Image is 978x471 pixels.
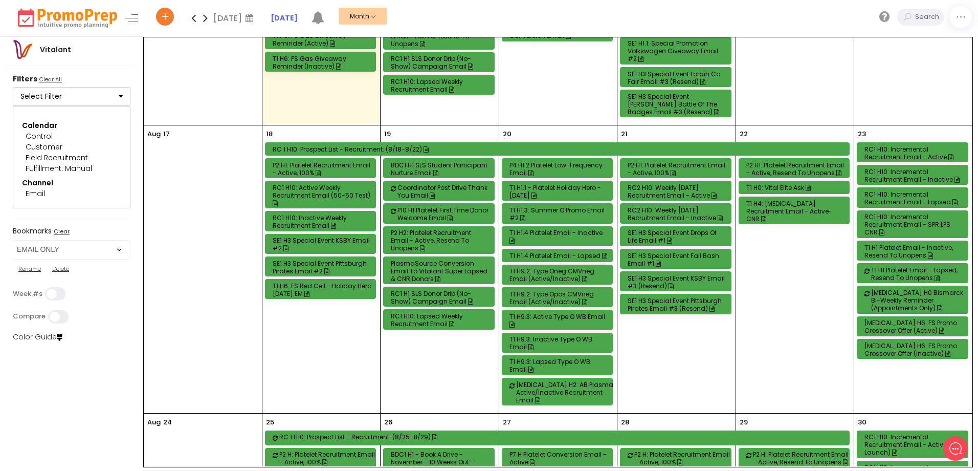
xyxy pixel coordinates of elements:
button: New conversation [16,103,189,123]
p: 24 [163,417,172,427]
div: T1 H9.2: Type Opos CMVneg Email (Active/Inactive) [509,290,609,306]
div: RC1 H10: Incremental Recruitment Email - Active [864,145,964,161]
div: Calendar [22,120,121,131]
div: RC 1 H10: Prospect List - Recruitment: (8/25-8/29) [279,433,852,441]
div: RC1 H10: Active Weekly Recruitment Email (50-50 Test) [273,184,372,207]
div: P2 H1: Platelet Recruitment Email - Active, 100% [273,161,372,177]
div: Control [26,131,118,142]
div: SE1 H1.1: Special Promotion Volkswagen Giveaway Email #2 [628,39,727,62]
div: RC1 H10: Incremental Recruitment Email - Inactive [864,168,964,183]
div: T1 H1.3: Summer O Promo Email #2 [509,206,609,222]
div: SE1 H3 Special Event KSBY Email #2 [273,237,372,252]
button: Select Filter [13,87,130,106]
div: [MEDICAL_DATA] H0 Bismarck Bi-Weekly Reminder (Appointments Only) [871,289,970,312]
div: RC2 H10: Weekly [DATE] Recruitment Email - Inactive [628,206,727,222]
div: P2 H: Platelet Recruitment Email - Active, 100% [634,451,733,466]
div: RC1 H10: Incremental Recruitment Email - Active (A1C Launch) [864,433,964,456]
p: Aug [147,417,161,427]
div: T1 H1 Platelet Email - Lapsed, Resend to Unopens [871,266,970,282]
div: SE1 H3 Special Event Drops of Life Email #1 [628,229,727,244]
div: P2 H: Platelet Recruitment Email - Active, 100% [279,451,379,466]
div: T1 H4: [MEDICAL_DATA] Recruitment Email - Active-CNR [746,200,846,223]
div: SE1 H3 Special Event KSBY Email #3 (Resend) [628,274,727,290]
div: SE1 H3 Special Event Pittsburgh Pirates Email #2 [273,260,372,275]
div: RC 1 H10: Prospect List - Recruitment: (8/18-8/22) [273,145,845,153]
div: Fulfillment: Manual [26,163,118,174]
a: [DATE] [271,13,298,24]
p: 17 [163,129,170,139]
div: SE1 H3 Special Event [PERSON_NAME] Battle of the Badges Email #3 (Resend) [628,93,727,116]
div: SE1 H3 Special Event Pittsburgh Pirates Email #3 (Resend) [628,297,727,312]
div: T1 H6: FS Gas Giveaway Reminder (Inactive) [273,55,372,70]
label: Week #s [13,290,42,298]
input: Search [913,9,944,26]
p: 23 [858,129,866,139]
a: Color Guide [13,332,62,342]
span: We run on Gist [85,358,129,365]
strong: [DATE] [271,13,298,23]
div: RC1 H10: Lapsed Weekly Recruitment Email [391,312,490,328]
div: P7 H Platelet Conversion Email - Active [509,451,609,466]
div: Customer [26,142,118,153]
h1: Hello [PERSON_NAME]! [15,50,189,66]
div: T1 H1 Platelet Email - Inactive, Resend to Unopens [864,244,964,259]
p: 30 [858,417,866,427]
div: T1 H9.3: Lapsed Type O WB Email [509,358,609,373]
p: Aug [147,129,161,139]
div: RC1 H10: Lapsed Weekly Recruitment Email [391,78,490,93]
label: Compare [13,312,46,320]
div: P2 H1: Platelet Recruitment Email - Active, 100% [628,161,727,177]
div: Email [26,188,118,199]
strong: Filters [13,74,37,84]
div: T1 H1.1 - Platelet Holiday Hero - [DATE] [509,184,609,199]
p: 22 [740,129,748,139]
div: [MEDICAL_DATA] H2: AB Plasma Active/Inactive Recruitment Email [516,381,615,404]
label: Bookmarks [13,227,130,238]
p: 27 [503,417,511,427]
div: RC1 H1 SLS Donor Drip (No-Show) Campaign Email [391,55,490,70]
div: P2 H2: Platelet Recruitment Email - Active, Resend to Unopens [391,229,490,252]
p: 29 [740,417,748,427]
div: [MEDICAL_DATA] H6: FS Promo Crossover Offer (Inactive) [864,342,964,357]
div: Coordinator Post Drive Thank You Email [397,184,497,199]
iframe: gist-messenger-bubble-iframe [943,436,968,461]
div: T1 H9.3: Inactive Type O WB Email [509,335,609,351]
p: 26 [384,417,392,427]
div: T1 H0: Vital Elite Ask [746,184,846,191]
p: 19 [384,129,391,139]
button: Month [339,8,387,25]
p: 21 [621,129,628,139]
span: New conversation [66,109,123,117]
u: Clear [54,227,70,235]
u: Clear All [39,75,62,83]
div: RC1 H10: Inactive Weekly Recruitment Email [273,214,372,229]
p: 25 [266,417,274,427]
div: RC1 H10: Incremental Recruitment Email - Lapsed [864,190,964,206]
div: P10 H1 Platelet First Time Donor Welcome Email [397,206,497,222]
div: T1 H6: FS Red Cell - Holiday Hero [DATE] EM [273,282,372,297]
div: T1 H9.2: Type Oneg CMVneg Email (Active/Inactive) [509,267,609,283]
div: P2 H1: Platelet Recruitment Email - Active, Resend to Unopens [746,161,846,177]
h2: What can we do to help? [15,68,189,84]
img: vitalantlogo.png [12,39,33,60]
div: Field Recruitment [26,153,118,163]
div: RC1 H1 SLS Donor Drip (No-Show) Campaign Email [391,290,490,305]
div: T1 H1.4 Platelet Email - Lapsed [509,252,609,260]
div: [DATE] [213,10,257,26]
div: Channel [22,178,121,188]
div: P4 H1.2 Platelet Low-Frequency Email [509,161,609,177]
div: RC1 H10: Incremental Recruitment Email - SPR LPS CNR [864,213,964,236]
div: RC2 H10: Weekly [DATE] Recruitment Email - Active [628,184,727,199]
u: Rename [18,265,41,273]
div: Vitalant [33,45,78,55]
div: SE1 H3 Special Event Lorain Co Fair Email #3 (Resend) [628,70,727,85]
div: [MEDICAL_DATA] H6: FS Promo Crossover Offer (Active) [864,319,964,334]
p: 28 [621,417,629,427]
p: 18 [266,129,273,139]
div: SE1 H3 Special Event Fall Bash Email #1 [628,252,727,267]
div: T1 H6: FS Gas Giveaway Reminder (Active) [273,32,372,47]
div: P2 H: Platelet Recruitment Email - Active, Resend to Unopens [753,451,852,466]
div: T1 H1.4 Platelet Email - Inactive [509,229,609,244]
div: T1 H9.3: Active Type O WB Email [509,313,609,328]
div: PlasmaSource Conversion Email to Vitalant Super Lapsed & CNR Donors [391,260,490,283]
